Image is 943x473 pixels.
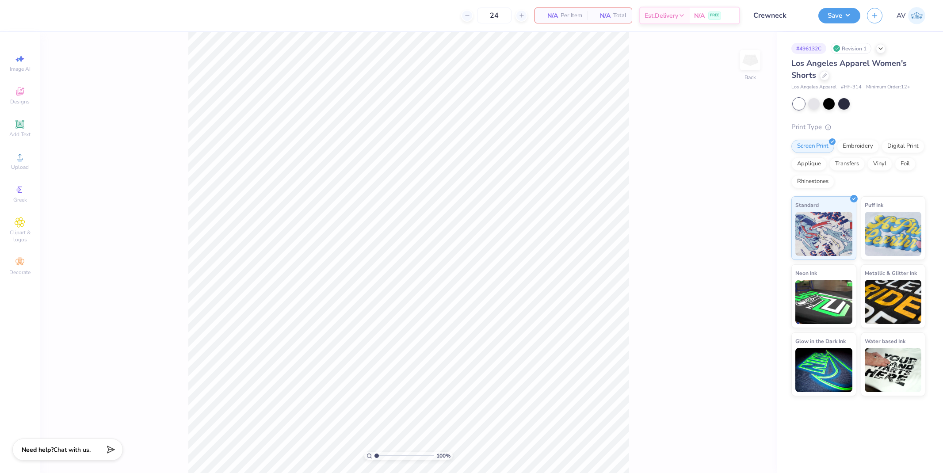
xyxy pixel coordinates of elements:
div: Screen Print [791,140,834,153]
span: Glow in the Dark Ink [795,336,846,346]
div: Digital Print [882,140,924,153]
img: Back [741,51,759,69]
img: Standard [795,212,852,256]
div: Applique [791,157,827,171]
img: Glow in the Dark Ink [795,348,852,392]
span: Chat with us. [53,446,91,454]
div: Transfers [829,157,865,171]
img: Metallic & Glitter Ink [865,280,922,324]
span: Los Angeles Apparel [791,84,836,91]
span: Los Angeles Apparel Women's Shorts [791,58,907,80]
button: Save [818,8,860,23]
img: Aargy Velasco [908,7,925,24]
span: Decorate [9,269,31,276]
span: Puff Ink [865,200,883,210]
div: Back [744,73,756,81]
span: N/A [694,11,705,20]
div: Revision 1 [831,43,871,54]
span: N/A [593,11,611,20]
span: Metallic & Glitter Ink [865,268,917,278]
span: Neon Ink [795,268,817,278]
span: Minimum Order: 12 + [866,84,910,91]
div: # 496132C [791,43,826,54]
span: Add Text [9,131,31,138]
div: Embroidery [837,140,879,153]
span: Upload [11,164,29,171]
strong: Need help? [22,446,53,454]
img: Water based Ink [865,348,922,392]
img: Neon Ink [795,280,852,324]
a: AV [897,7,925,24]
span: Water based Ink [865,336,905,346]
div: Foil [895,157,916,171]
span: Standard [795,200,819,210]
span: Total [613,11,626,20]
span: Per Item [561,11,582,20]
span: N/A [540,11,558,20]
span: # HF-314 [841,84,862,91]
span: FREE [710,12,719,19]
span: Designs [10,98,30,105]
div: Vinyl [867,157,892,171]
span: Image AI [10,65,31,72]
span: 100 % [436,452,451,460]
div: Rhinestones [791,175,834,188]
span: Est. Delivery [645,11,678,20]
span: Clipart & logos [4,229,35,243]
div: Print Type [791,122,925,132]
span: Greek [13,196,27,203]
img: Puff Ink [865,212,922,256]
input: Untitled Design [747,7,812,24]
span: AV [897,11,906,21]
input: – – [477,8,512,23]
